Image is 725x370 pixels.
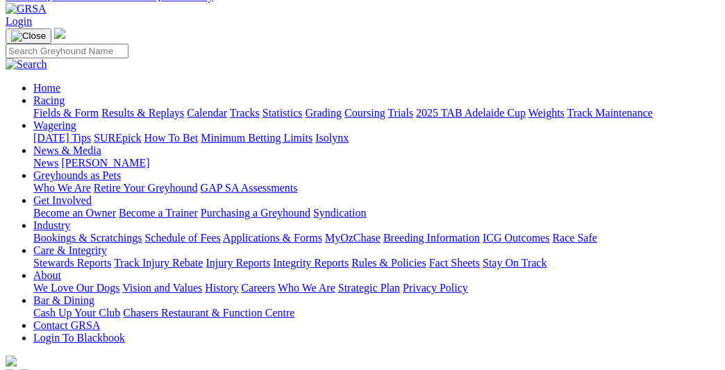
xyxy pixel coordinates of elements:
[33,132,91,144] a: [DATE] Tips
[201,207,310,219] a: Purchasing a Greyhound
[33,307,120,319] a: Cash Up Your Club
[33,169,121,181] a: Greyhounds as Pets
[552,232,597,244] a: Race Safe
[313,207,366,219] a: Syndication
[33,182,91,194] a: Who We Are
[33,244,107,256] a: Care & Integrity
[122,282,202,294] a: Vision and Values
[61,157,149,169] a: [PERSON_NAME]
[33,332,125,344] a: Login To Blackbook
[6,44,128,58] input: Search
[416,107,526,119] a: 2025 TAB Adelaide Cup
[230,107,260,119] a: Tracks
[123,307,294,319] a: Chasers Restaurant & Function Centre
[6,3,47,15] img: GRSA
[33,119,76,131] a: Wagering
[241,282,275,294] a: Careers
[528,107,565,119] a: Weights
[33,194,92,206] a: Get Involved
[33,207,719,219] div: Get Involved
[201,132,312,144] a: Minimum Betting Limits
[278,282,335,294] a: Who We Are
[33,94,65,106] a: Racing
[119,207,198,219] a: Become a Trainer
[33,232,719,244] div: Industry
[6,355,17,367] img: logo-grsa-white.png
[483,257,547,269] a: Stay On Track
[6,15,32,27] a: Login
[403,282,468,294] a: Privacy Policy
[33,269,61,281] a: About
[33,319,100,331] a: Contact GRSA
[94,132,141,144] a: SUREpick
[205,282,238,294] a: History
[6,28,51,44] button: Toggle navigation
[6,58,47,71] img: Search
[201,182,298,194] a: GAP SA Assessments
[33,82,60,94] a: Home
[306,107,342,119] a: Grading
[11,31,46,42] img: Close
[33,157,58,169] a: News
[33,132,719,144] div: Wagering
[262,107,303,119] a: Statistics
[187,107,227,119] a: Calendar
[33,257,719,269] div: Care & Integrity
[33,207,116,219] a: Become an Owner
[33,182,719,194] div: Greyhounds as Pets
[223,232,322,244] a: Applications & Forms
[33,307,719,319] div: Bar & Dining
[33,107,719,119] div: Racing
[101,107,184,119] a: Results & Replays
[33,107,99,119] a: Fields & Form
[315,132,349,144] a: Isolynx
[273,257,349,269] a: Integrity Reports
[483,232,549,244] a: ICG Outcomes
[567,107,653,119] a: Track Maintenance
[54,28,65,39] img: logo-grsa-white.png
[383,232,480,244] a: Breeding Information
[344,107,385,119] a: Coursing
[429,257,480,269] a: Fact Sheets
[33,294,94,306] a: Bar & Dining
[144,232,220,244] a: Schedule of Fees
[33,157,719,169] div: News & Media
[351,257,426,269] a: Rules & Policies
[206,257,270,269] a: Injury Reports
[33,282,119,294] a: We Love Our Dogs
[144,132,199,144] a: How To Bet
[33,232,142,244] a: Bookings & Scratchings
[33,257,111,269] a: Stewards Reports
[33,144,101,156] a: News & Media
[33,282,719,294] div: About
[94,182,198,194] a: Retire Your Greyhound
[33,219,70,231] a: Industry
[325,232,381,244] a: MyOzChase
[114,257,203,269] a: Track Injury Rebate
[338,282,400,294] a: Strategic Plan
[387,107,413,119] a: Trials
